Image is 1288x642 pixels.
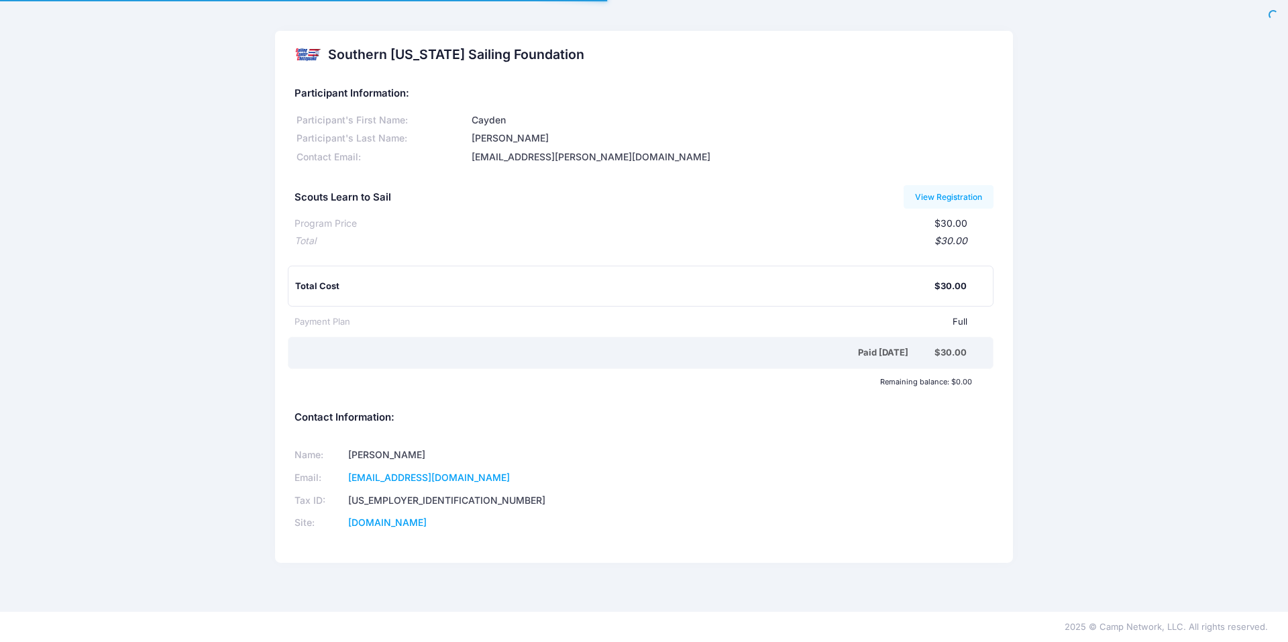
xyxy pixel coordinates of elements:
[934,346,967,360] div: $30.00
[294,234,316,248] div: Total
[294,412,994,424] h5: Contact Information:
[470,113,994,127] div: Cayden
[934,280,967,293] div: $30.00
[294,512,344,535] td: Site:
[294,113,470,127] div: Participant's First Name:
[470,150,994,164] div: [EMAIL_ADDRESS][PERSON_NAME][DOMAIN_NAME]
[294,88,994,100] h5: Participant Information:
[297,346,934,360] div: Paid [DATE]
[470,131,994,146] div: [PERSON_NAME]
[904,185,994,208] a: View Registration
[344,443,627,466] td: [PERSON_NAME]
[1065,621,1268,632] span: 2025 © Camp Network, LLC. All rights reserved.
[294,315,350,329] div: Payment Plan
[294,443,344,466] td: Name:
[288,378,978,386] div: Remaining balance: $0.00
[294,489,344,512] td: Tax ID:
[316,234,967,248] div: $30.00
[328,47,584,62] h2: Southern [US_STATE] Sailing Foundation
[294,217,357,231] div: Program Price
[294,150,470,164] div: Contact Email:
[295,280,934,293] div: Total Cost
[350,315,967,329] div: Full
[294,131,470,146] div: Participant's Last Name:
[348,472,510,483] a: [EMAIL_ADDRESS][DOMAIN_NAME]
[294,192,391,204] h5: Scouts Learn to Sail
[294,466,344,489] td: Email:
[934,217,967,229] span: $30.00
[344,489,627,512] td: [US_EMPLOYER_IDENTIFICATION_NUMBER]
[348,517,427,528] a: [DOMAIN_NAME]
